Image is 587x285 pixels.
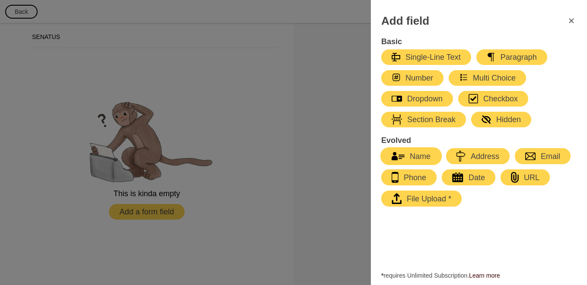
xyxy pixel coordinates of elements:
button: Date [442,169,495,185]
h4: Evolved [381,135,568,146]
div: Hidden [482,114,521,125]
div: URL [511,172,539,183]
div: Multi Choice [459,73,516,83]
div: Email [525,151,560,162]
button: Name [381,148,441,164]
div: Phone [392,172,426,183]
div: Dropdown [392,94,443,104]
button: Phone [381,169,437,185]
button: FormClose [561,10,582,31]
button: File Upload * [381,191,462,207]
div: Checkbox [469,94,518,104]
div: Single-Line Text [392,52,461,62]
button: Paragraph [476,49,547,65]
h3: Add field [381,14,429,28]
button: Single-Line Text [381,49,471,65]
button: Address [446,148,510,164]
button: Hidden [471,112,531,127]
button: Dropdown [381,91,453,107]
svg: FormClose [566,16,577,26]
button: Email [515,148,571,164]
button: URL [501,169,550,185]
button: Section Break [381,112,466,127]
button: Number [381,70,443,86]
div: Date [452,172,485,183]
h4: Basic [381,36,568,47]
div: Paragraph [487,52,537,62]
button: Multi Choice [449,70,526,86]
a: Learn more [469,272,500,279]
div: Address [456,151,499,162]
button: Checkbox [458,91,528,107]
div: File Upload * [392,193,451,204]
span: requires Unlimited Subscription. [381,271,577,280]
div: Section Break [392,114,456,125]
div: Number [392,73,433,83]
div: Name [392,151,431,162]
